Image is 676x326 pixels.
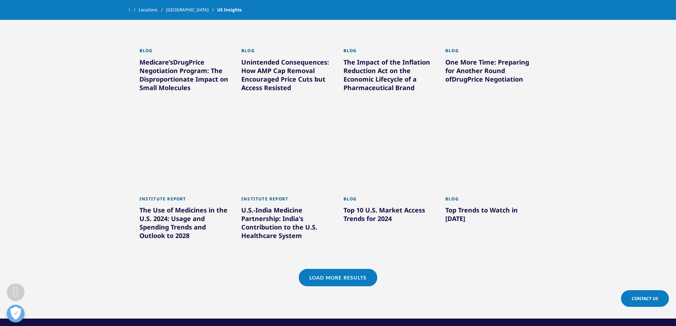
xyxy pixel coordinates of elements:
[139,4,166,16] a: Locations
[445,196,537,206] div: Blog
[452,75,467,83] span: Drug
[241,196,333,206] div: Institute Report
[241,48,333,57] div: Blog
[241,192,333,258] a: Institute Report U.S.-India Medicine Partnership: India's Contribution to the U.S. Healthcare System
[139,58,231,95] div: Medicare’s Price Negotiation Program: The Disproportionate Impact on Small Molecules
[241,206,333,243] div: U.S.-India Medicine Partnership: India's Contribution to the U.S. Healthcare System
[166,4,217,16] a: [GEOGRAPHIC_DATA]
[344,58,435,95] div: The Impact of the Inflation Reduction Act on the Economic Lifecycle of a Pharmaceutical Brand
[139,196,231,206] div: Institute Report
[299,269,377,286] a: Load More Results
[139,192,231,258] a: Institute Report The Use of Medicines in the U.S. 2024: Usage and Spending Trends and Outlook to ...
[632,295,658,302] span: Contact Us
[344,44,435,110] a: Blog The Impact of the Inflation Reduction Act on the Economic Lifecycle of a Pharmaceutical Brand
[445,48,537,57] div: Blog
[173,58,189,66] span: Drug
[241,44,333,110] a: Blog Unintended Consequences: How AMP Cap Removal Encouraged Price Cuts but Access Resisted
[621,290,669,307] a: Contact Us
[139,48,231,57] div: Blog
[7,305,24,322] button: Open Preferences
[445,192,537,241] a: Blog Top Trends to Watch in [DATE]
[344,196,435,206] div: Blog
[241,58,333,95] div: Unintended Consequences: How AMP Cap Removal Encouraged Price Cuts but Access Resisted
[344,192,435,241] a: Blog Top 10 U.S. Market Access Trends for 2024
[445,58,537,86] div: One More Time: Preparing for Another Round of Price Negotiation
[139,44,231,110] a: Blog Medicare’sDrugPrice Negotiation Program: The Disproportionate Impact on Small Molecules
[139,206,231,243] div: The Use of Medicines in the U.S. 2024: Usage and Spending Trends and Outlook to 2028
[344,48,435,57] div: Blog
[344,206,435,226] div: Top 10 U.S. Market Access Trends for 2024
[445,44,537,101] a: Blog One More Time: Preparing for Another Round ofDrugPrice Negotiation
[445,206,537,226] div: Top Trends to Watch in [DATE]
[217,4,242,16] span: US Insights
